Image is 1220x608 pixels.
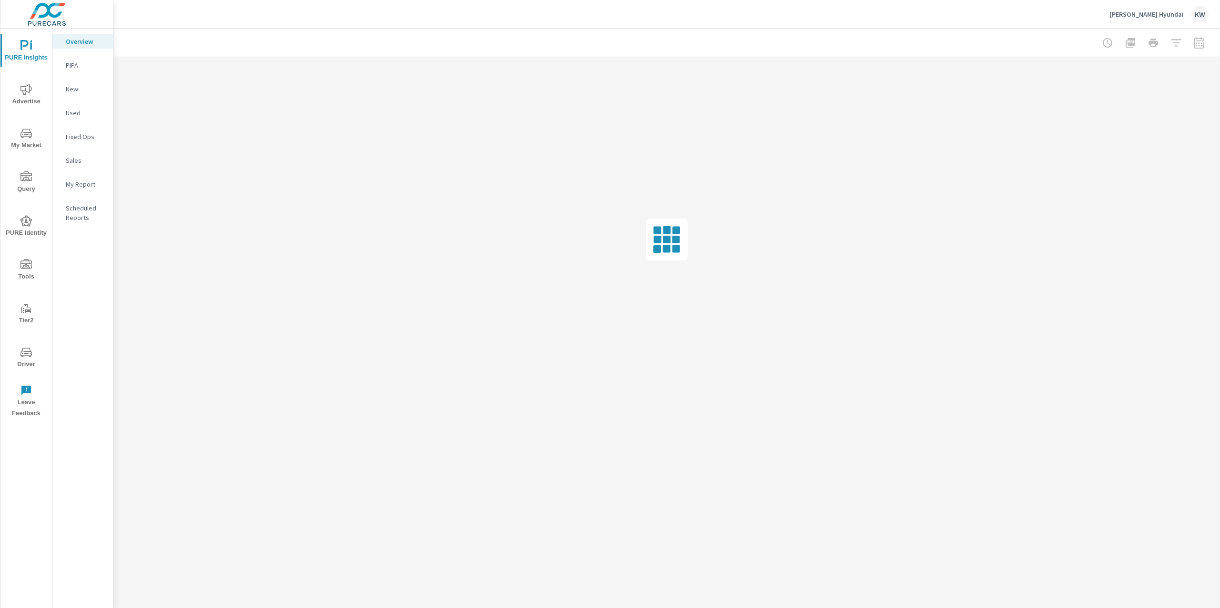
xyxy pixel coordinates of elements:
p: [PERSON_NAME] Hyundai [1109,10,1184,19]
span: My Market [3,128,49,151]
div: Fixed Ops [52,130,113,144]
p: Scheduled Reports [66,203,105,222]
p: PIPA [66,60,105,70]
span: PURE Insights [3,40,49,63]
p: Used [66,108,105,118]
span: Query [3,171,49,195]
span: Driver [3,347,49,370]
p: Overview [66,37,105,46]
div: New [52,82,113,96]
span: Tier2 [3,303,49,326]
span: Tools [3,259,49,282]
div: My Report [52,177,113,191]
p: My Report [66,179,105,189]
p: Fixed Ops [66,132,105,141]
div: Scheduled Reports [52,201,113,225]
div: KW [1191,6,1209,23]
div: PIPA [52,58,113,72]
span: PURE Identity [3,215,49,239]
div: Sales [52,153,113,168]
div: nav menu [0,29,52,423]
div: Overview [52,34,113,49]
span: Leave Feedback [3,385,49,419]
p: Sales [66,156,105,165]
div: Used [52,106,113,120]
span: Advertise [3,84,49,107]
p: New [66,84,105,94]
